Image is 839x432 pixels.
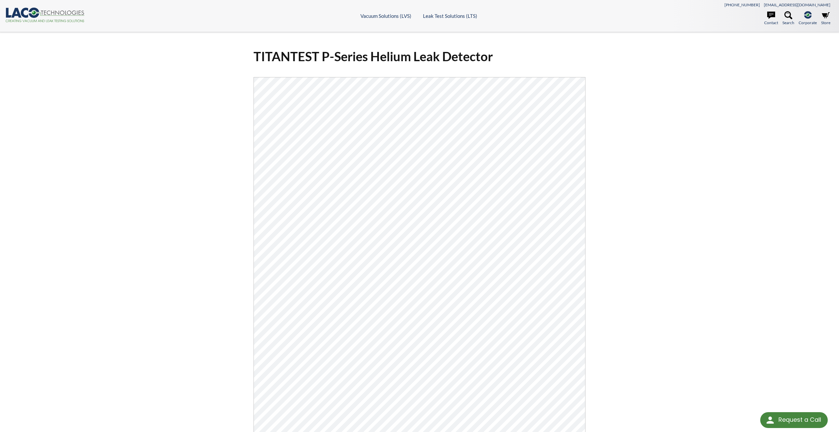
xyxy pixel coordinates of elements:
a: Leak Test Solutions (LTS) [423,13,477,19]
a: Vacuum Solutions (LVS) [360,13,411,19]
a: Contact [764,11,778,26]
span: Corporate [799,20,817,26]
a: [PHONE_NUMBER] [724,2,760,7]
a: [EMAIL_ADDRESS][DOMAIN_NAME] [764,2,830,7]
div: Request a Call [778,412,821,427]
h1: TITANTEST P-Series Helium Leak Detector [254,48,585,65]
a: Search [782,11,794,26]
div: Request a Call [760,412,828,428]
a: Store [821,11,830,26]
img: round button [765,415,775,425]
